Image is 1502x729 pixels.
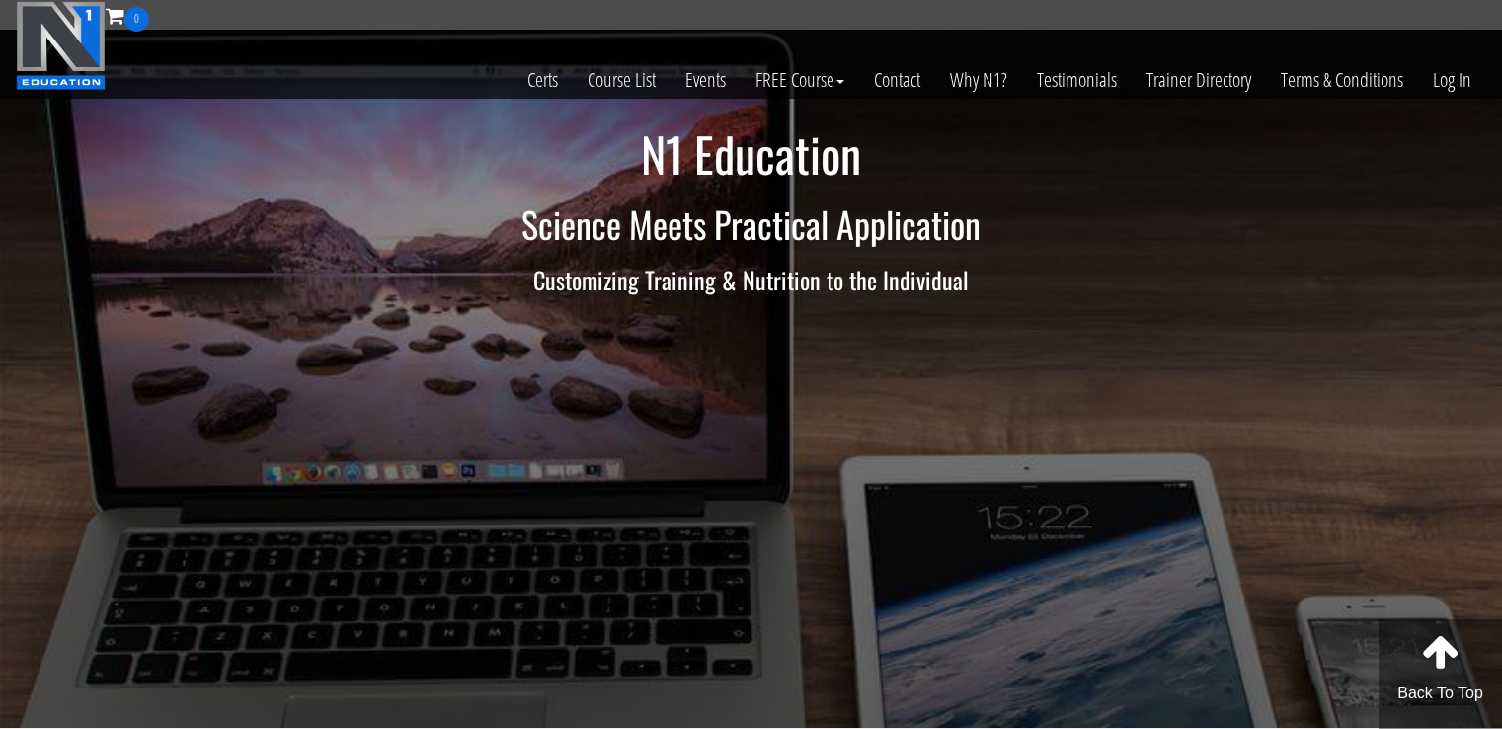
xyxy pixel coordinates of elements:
span: 0 [124,7,149,32]
a: FREE Course [741,32,859,128]
a: Log In [1418,32,1486,128]
img: n1-education [16,1,106,90]
h2: Science Meets Practical Application [174,204,1329,244]
h3: Customizing Training & Nutrition to the Individual [174,267,1329,292]
a: 0 [106,2,149,29]
a: Events [671,32,741,128]
a: Why N1? [935,32,1022,128]
a: Testimonials [1022,32,1132,128]
a: Trainer Directory [1132,32,1266,128]
a: Contact [859,32,935,128]
h1: N1 Education [174,128,1329,181]
a: Terms & Conditions [1266,32,1418,128]
a: Certs [513,32,573,128]
a: Course List [573,32,671,128]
